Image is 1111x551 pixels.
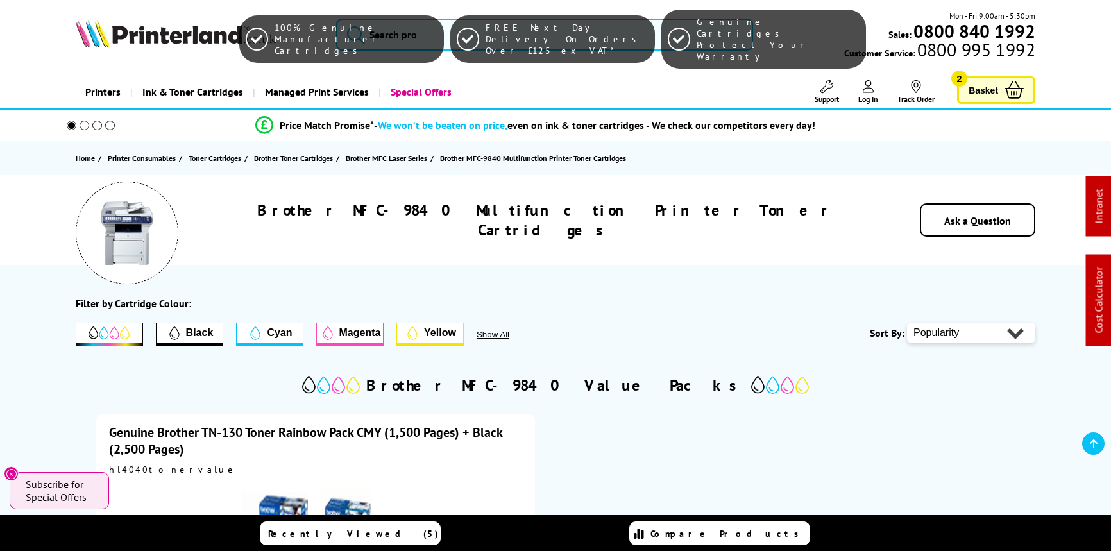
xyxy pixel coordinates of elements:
[267,327,292,339] span: Cyan
[396,323,464,346] button: Yellow
[189,151,244,165] a: Toner Cartridges
[339,327,381,339] span: Magenta
[858,80,878,104] a: Log In
[870,326,904,339] span: Sort By:
[108,151,176,165] span: Printer Consumables
[108,151,179,165] a: Printer Consumables
[366,375,745,395] h2: Brother MFC-9840 Value Packs
[217,200,872,240] h1: Brother MFC-9840 Multifunction Printer Toner Cartridges
[254,151,333,165] span: Brother Toner Cartridges
[897,80,935,104] a: Track Order
[486,22,648,56] span: FREE Next Day Delivery On Orders Over £125 ex VAT*
[374,119,815,131] div: - even on ink & toner cartridges - We check our competitors every day!
[253,76,378,108] a: Managed Print Services
[650,528,806,539] span: Compare Products
[815,80,839,104] a: Support
[951,71,967,87] span: 2
[189,151,241,165] span: Toner Cartridges
[1092,267,1105,334] a: Cost Calculator
[346,151,427,165] span: Brother MFC Laser Series
[275,22,437,56] span: 100% Genuine Manufacturer Cartridges
[260,521,441,545] a: Recently Viewed (5)
[1092,189,1105,224] a: Intranet
[4,466,19,481] button: Close
[156,323,223,346] button: Filter by Black
[142,76,243,108] span: Ink & Toner Cartridges
[477,330,544,339] button: Show All
[268,528,439,539] span: Recently Viewed (5)
[858,94,878,104] span: Log In
[186,327,214,339] span: Black
[378,76,461,108] a: Special Offers
[440,153,626,163] span: Brother MFC-9840 Multifunction Printer Toner Cartridges
[424,327,456,339] span: Yellow
[254,151,336,165] a: Brother Toner Cartridges
[95,201,159,265] img: Brother MFC-9840 Multifunction Printer Toner Cartridges
[969,81,998,99] span: Basket
[378,119,507,131] span: We won’t be beaten on price,
[944,214,1011,227] a: Ask a Question
[346,151,430,165] a: Brother MFC Laser Series
[109,464,522,475] div: hl4040tonervalue
[76,76,130,108] a: Printers
[49,114,1022,137] li: modal_Promise
[76,151,98,165] a: Home
[130,76,253,108] a: Ink & Toner Cartridges
[629,521,810,545] a: Compare Products
[280,119,374,131] span: Price Match Promise*
[815,94,839,104] span: Support
[26,478,96,504] span: Subscribe for Special Offers
[109,424,502,457] a: Genuine Brother TN-130 Toner Rainbow Pack CMY (1,500 Pages) + Black (2,500 Pages)
[957,76,1035,104] a: Basket 2
[316,323,384,346] button: Magenta
[76,297,191,310] div: Filter by Cartridge Colour:
[697,16,859,62] span: Genuine Cartridges Protect Your Warranty
[236,323,303,346] button: Cyan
